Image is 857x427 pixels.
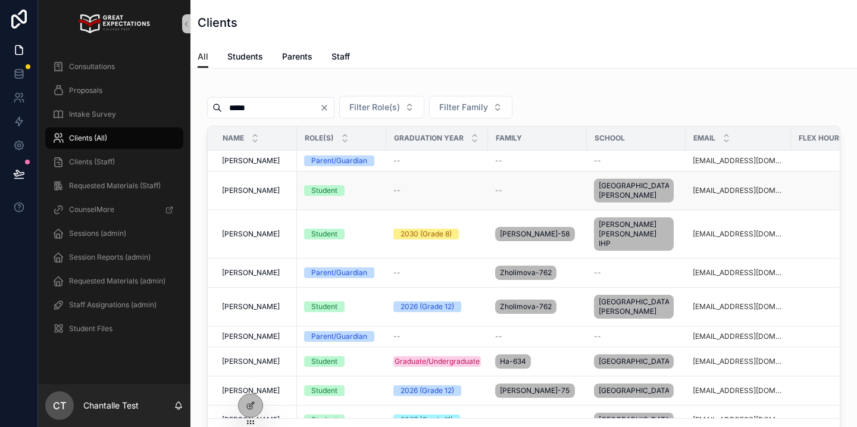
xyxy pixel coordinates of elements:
[223,133,244,143] span: Name
[594,332,601,341] span: --
[331,51,350,63] span: Staff
[495,381,580,400] a: [PERSON_NAME]-756
[45,294,183,316] a: Staff Assignations (admin)
[500,357,526,366] span: Ha-634
[693,229,784,239] a: [EMAIL_ADDRESS][DOMAIN_NAME]
[393,156,401,166] span: --
[393,229,481,239] a: 2030 (Grade 8)
[594,352,678,371] a: [GEOGRAPHIC_DATA]
[500,386,570,395] span: [PERSON_NAME]-756
[222,415,280,425] span: [PERSON_NAME]
[693,156,784,166] a: [EMAIL_ADDRESS][DOMAIN_NAME]
[222,186,280,195] span: [PERSON_NAME]
[495,186,502,195] span: --
[198,14,237,31] h1: Clients
[594,268,601,278] span: --
[69,157,115,167] span: Clients (Staff)
[282,51,312,63] span: Parents
[393,414,481,425] a: 2027 (Grade 11)
[594,381,678,400] a: [GEOGRAPHIC_DATA]
[495,332,502,341] span: --
[222,386,290,395] a: [PERSON_NAME]
[45,151,183,173] a: Clients (Staff)
[599,357,669,366] span: [GEOGRAPHIC_DATA]
[339,96,424,119] button: Select Button
[393,268,401,278] span: --
[69,276,165,286] span: Requested Materials (admin)
[304,155,379,166] a: Parent/Guardian
[393,186,481,195] a: --
[594,156,601,166] span: --
[500,268,552,278] span: Zholimova-762
[45,199,183,220] a: CounselMore
[222,186,290,195] a: [PERSON_NAME]
[53,398,66,413] span: CT
[693,186,784,195] a: [EMAIL_ADDRESS][DOMAIN_NAME]
[495,156,502,166] span: --
[594,215,678,253] a: [PERSON_NAME] [PERSON_NAME] IHP
[595,133,625,143] span: School
[304,267,379,278] a: Parent/Guardian
[304,414,379,425] a: Student
[393,385,481,396] a: 2026 (Grade 12)
[693,415,784,425] a: [EMAIL_ADDRESS][DOMAIN_NAME]
[401,385,454,396] div: 2026 (Grade 12)
[222,302,290,311] a: [PERSON_NAME]
[227,46,263,70] a: Students
[496,133,522,143] span: Family
[45,223,183,244] a: Sessions (admin)
[393,356,481,367] a: Graduate/Undergraduate
[45,56,183,77] a: Consultations
[222,302,280,311] span: [PERSON_NAME]
[45,175,183,197] a: Requested Materials (Staff)
[401,301,454,312] div: 2026 (Grade 12)
[311,229,337,239] div: Student
[599,220,669,248] span: [PERSON_NAME] [PERSON_NAME] IHP
[393,332,401,341] span: --
[79,14,149,33] img: App logo
[45,104,183,125] a: Intake Survey
[69,300,157,310] span: Staff Assignations (admin)
[305,133,334,143] span: Role(s)
[401,414,453,425] div: 2027 (Grade 11)
[222,229,290,239] a: [PERSON_NAME]
[495,263,580,282] a: Zholimova-762
[599,297,669,316] span: [GEOGRAPHIC_DATA][PERSON_NAME]
[198,51,208,63] span: All
[311,356,337,367] div: Student
[45,80,183,101] a: Proposals
[331,46,350,70] a: Staff
[304,356,379,367] a: Student
[594,268,678,278] a: --
[693,357,784,366] a: [EMAIL_ADDRESS][DOMAIN_NAME]
[594,176,678,205] a: [GEOGRAPHIC_DATA][PERSON_NAME]
[69,253,151,262] span: Session Reports (admin)
[222,357,280,366] span: [PERSON_NAME]
[495,225,580,244] a: [PERSON_NAME]-584
[320,103,334,113] button: Clear
[45,247,183,268] a: Session Reports (admin)
[401,229,452,239] div: 2030 (Grade 8)
[69,324,112,334] span: Student Files
[38,48,190,355] div: scrollable content
[693,133,715,143] span: Email
[693,268,784,278] a: [EMAIL_ADDRESS][DOMAIN_NAME]
[311,185,337,196] div: Student
[222,156,280,166] span: [PERSON_NAME]
[45,270,183,292] a: Requested Materials (admin)
[45,318,183,339] a: Student Files
[69,62,115,71] span: Consultations
[304,331,379,342] a: Parent/Guardian
[83,400,139,412] p: Chantalle Test
[693,332,784,341] a: [EMAIL_ADDRESS][DOMAIN_NAME]
[393,186,401,195] span: --
[500,302,552,311] span: Zholimova-762
[394,133,464,143] span: Graduation Year
[393,156,481,166] a: --
[599,386,669,395] span: [GEOGRAPHIC_DATA]
[429,96,512,119] button: Select Button
[594,332,678,341] a: --
[693,386,784,395] a: [EMAIL_ADDRESS][DOMAIN_NAME]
